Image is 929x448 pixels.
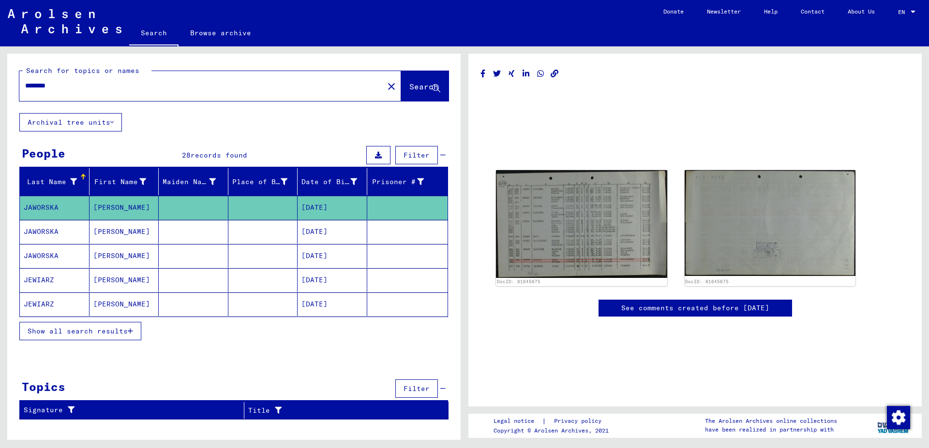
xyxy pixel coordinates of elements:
[298,220,367,244] mat-cell: [DATE]
[20,220,90,244] mat-cell: JAWORSKA
[705,425,837,434] p: have been realized in partnership with
[182,151,191,159] span: 28
[494,416,542,426] a: Legal notice
[497,279,540,284] a: DocID: 81645675
[404,384,430,393] span: Filter
[371,177,424,187] div: Prisoner #
[536,68,546,80] button: Share on WhatsApp
[401,71,449,101] button: Search
[20,244,90,268] mat-cell: JAWORSKA
[90,196,159,219] mat-cell: [PERSON_NAME]
[705,417,837,425] p: The Arolsen Archives online collections
[298,292,367,316] mat-cell: [DATE]
[404,151,430,159] span: Filter
[20,196,90,219] mat-cell: JAWORSKA
[163,177,216,187] div: Maiden Name
[93,177,147,187] div: First Name
[367,168,448,195] mat-header-cell: Prisoner #
[129,21,179,46] a: Search
[298,168,367,195] mat-header-cell: Date of Birth
[887,406,910,429] img: Change consent
[248,403,439,418] div: Title
[494,426,613,435] p: Copyright © Arolsen Archives, 2021
[248,405,429,416] div: Title
[20,268,90,292] mat-cell: JEWIARZ
[409,82,438,91] span: Search
[228,168,298,195] mat-header-cell: Place of Birth
[90,220,159,244] mat-cell: [PERSON_NAME]
[395,146,438,164] button: Filter
[24,177,77,187] div: Last Name
[20,292,90,316] mat-cell: JEWIARZ
[478,68,488,80] button: Share on Facebook
[496,170,667,278] img: 001.jpg
[621,303,769,313] a: See comments created before [DATE]
[24,174,89,189] div: Last Name
[179,21,263,44] a: Browse archive
[298,268,367,292] mat-cell: [DATE]
[494,416,613,426] div: |
[550,68,560,80] button: Copy link
[386,81,397,92] mat-icon: close
[685,279,729,284] a: DocID: 81645675
[22,378,65,395] div: Topics
[90,292,159,316] mat-cell: [PERSON_NAME]
[19,322,141,340] button: Show all search results
[395,379,438,398] button: Filter
[191,151,247,159] span: records found
[301,177,357,187] div: Date of Birth
[507,68,517,80] button: Share on Xing
[298,196,367,219] mat-cell: [DATE]
[163,174,228,189] div: Maiden Name
[26,66,139,75] mat-label: Search for topics or names
[685,170,856,276] img: 002.jpg
[886,405,910,429] div: Change consent
[492,68,502,80] button: Share on Twitter
[546,416,613,426] a: Privacy policy
[28,327,128,335] span: Show all search results
[93,174,159,189] div: First Name
[382,76,401,96] button: Clear
[90,268,159,292] mat-cell: [PERSON_NAME]
[20,168,90,195] mat-header-cell: Last Name
[232,177,288,187] div: Place of Birth
[24,405,237,415] div: Signature
[159,168,228,195] mat-header-cell: Maiden Name
[22,145,65,162] div: People
[371,174,436,189] div: Prisoner #
[90,244,159,268] mat-cell: [PERSON_NAME]
[8,9,121,33] img: Arolsen_neg.svg
[301,174,369,189] div: Date of Birth
[875,413,912,437] img: yv_logo.png
[521,68,531,80] button: Share on LinkedIn
[232,174,300,189] div: Place of Birth
[298,244,367,268] mat-cell: [DATE]
[24,403,246,418] div: Signature
[90,168,159,195] mat-header-cell: First Name
[898,9,909,15] span: EN
[19,113,122,131] button: Archival tree units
